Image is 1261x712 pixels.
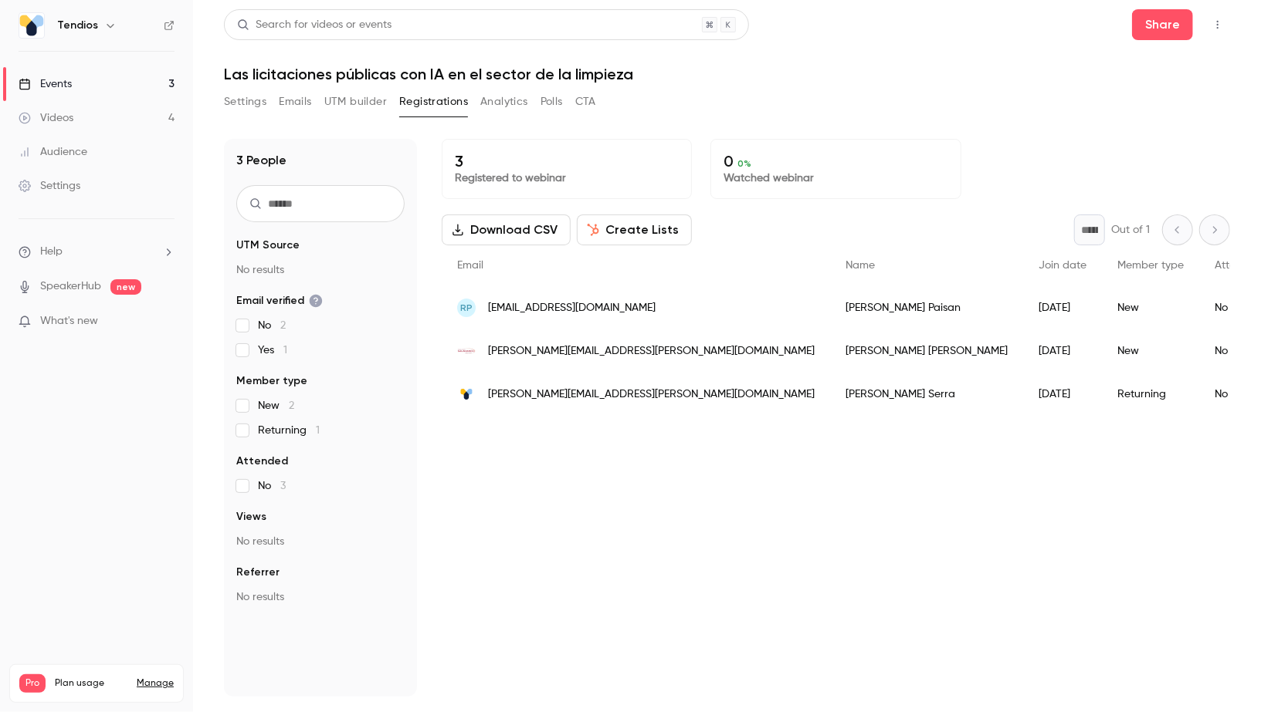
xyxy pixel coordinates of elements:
[457,260,483,271] span: Email
[236,589,405,605] p: No results
[236,565,280,580] span: Referrer
[258,423,320,438] span: Returning
[258,478,286,494] span: No
[279,89,311,114] button: Emails
[137,677,174,690] a: Manage
[40,244,63,260] span: Help
[830,286,1023,329] div: [PERSON_NAME] Paisan
[236,238,405,605] section: facet-groups
[830,329,1023,373] div: [PERSON_NAME] [PERSON_NAME]
[280,481,286,491] span: 3
[455,152,679,170] p: 3
[724,170,947,186] p: Watched webinar
[19,178,80,194] div: Settings
[1117,260,1184,271] span: Member type
[575,89,596,114] button: CTA
[442,214,571,245] button: Download CSV
[57,18,98,33] h6: Tendios
[460,301,473,315] span: RP
[19,144,87,160] div: Audience
[488,300,656,316] span: [EMAIL_ADDRESS][DOMAIN_NAME]
[224,65,1230,83] h1: Las licitaciones públicas con IA en el sector de la limpieza
[280,320,286,331] span: 2
[19,110,73,126] div: Videos
[258,398,294,413] span: New
[724,152,947,170] p: 0
[283,345,287,356] span: 1
[19,244,175,260] li: help-dropdown-opener
[236,534,405,549] p: No results
[19,76,72,92] div: Events
[488,386,815,403] span: [PERSON_NAME][EMAIL_ADDRESS][PERSON_NAME][DOMAIN_NAME]
[1039,260,1086,271] span: Join date
[236,262,405,278] p: No results
[236,373,307,389] span: Member type
[1111,222,1150,238] p: Out of 1
[55,677,127,690] span: Plan usage
[236,454,288,469] span: Attended
[236,238,300,253] span: UTM Source
[1023,373,1102,416] div: [DATE]
[1102,373,1199,416] div: Returning
[455,170,679,186] p: Registered to webinar
[1023,329,1102,373] div: [DATE]
[1102,329,1199,373] div: New
[236,151,286,170] h1: 3 People
[237,17,392,33] div: Search for videos or events
[258,343,287,358] span: Yes
[324,89,387,114] button: UTM builder
[40,278,101,295] a: SpeakerHub
[1023,286,1102,329] div: [DATE]
[577,214,692,245] button: Create Lists
[19,674,46,693] span: Pro
[110,279,141,295] span: new
[846,260,875,271] span: Name
[541,89,563,114] button: Polls
[457,342,476,360] img: limpiezasyserviciossalamanca.com
[488,343,815,359] span: [PERSON_NAME][EMAIL_ADDRESS][PERSON_NAME][DOMAIN_NAME]
[1102,286,1199,329] div: New
[19,13,44,38] img: Tendios
[40,313,98,329] span: What's new
[399,89,468,114] button: Registrations
[236,509,266,525] span: Views
[830,373,1023,416] div: [PERSON_NAME] Serra
[236,293,323,309] span: Email verified
[258,318,286,333] span: No
[289,400,294,411] span: 2
[737,158,751,169] span: 0 %
[480,89,528,114] button: Analytics
[224,89,266,114] button: Settings
[316,425,320,436] span: 1
[457,385,476,403] img: tendios.com
[1132,9,1193,40] button: Share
